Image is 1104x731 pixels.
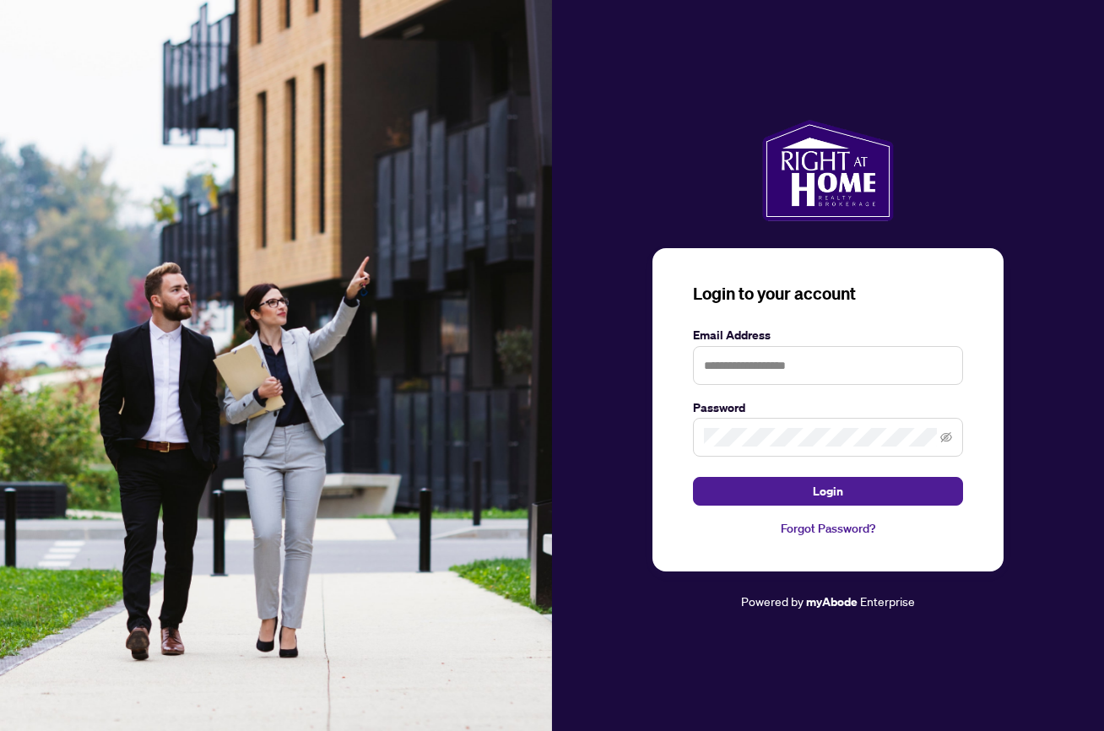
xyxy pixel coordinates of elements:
[693,477,963,506] button: Login
[693,519,963,538] a: Forgot Password?
[762,120,893,221] img: ma-logo
[693,326,963,344] label: Email Address
[860,593,915,609] span: Enterprise
[813,478,843,505] span: Login
[940,431,952,443] span: eye-invisible
[741,593,804,609] span: Powered by
[806,593,858,611] a: myAbode
[693,282,963,306] h3: Login to your account
[693,398,963,417] label: Password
